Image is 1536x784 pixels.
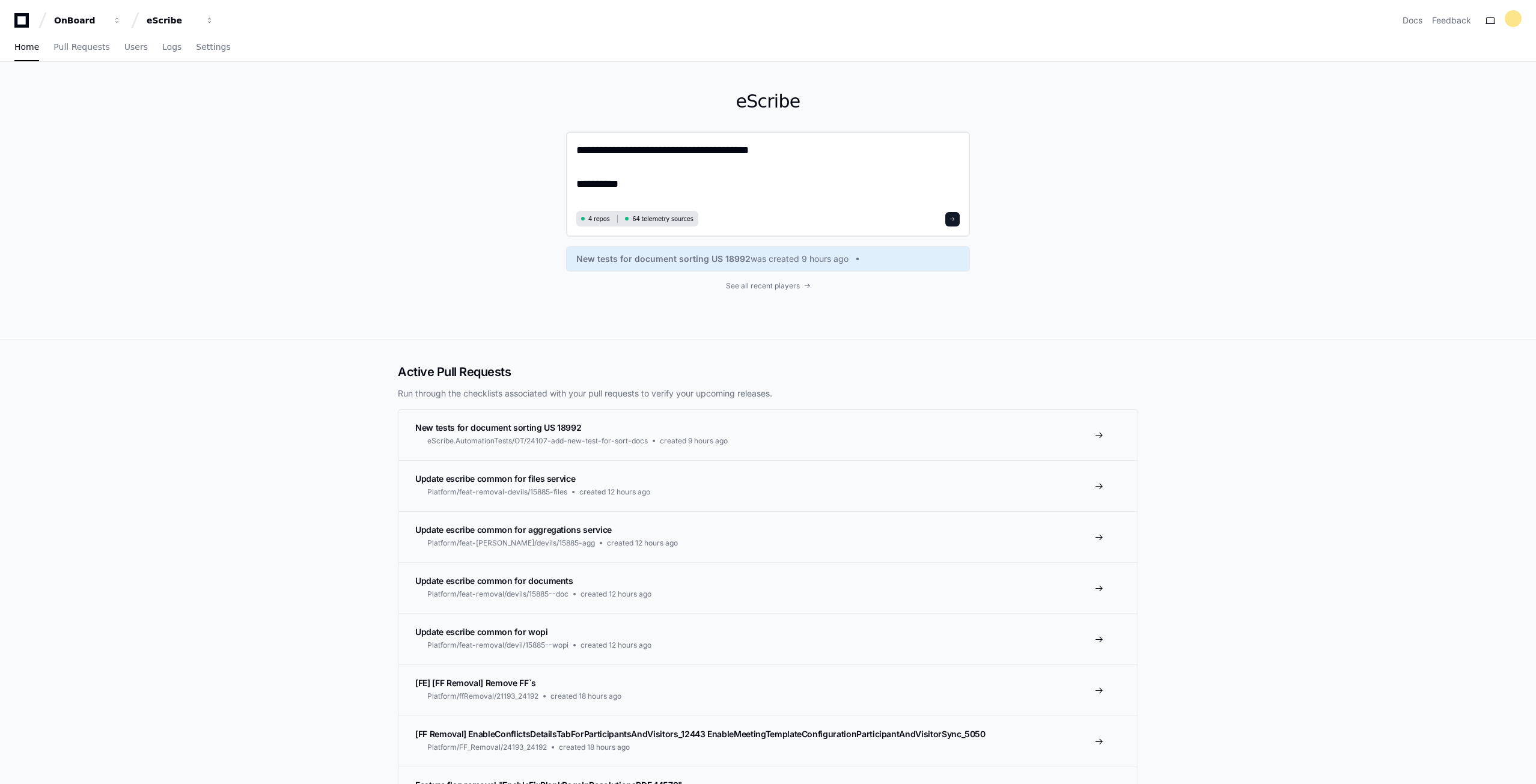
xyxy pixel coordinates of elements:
[751,253,849,265] span: was created 9 hours ago
[579,487,650,497] span: created 12 hours ago
[588,214,610,223] span: 4 repos
[162,34,181,61] a: Logs
[196,34,230,61] a: Settings
[559,743,630,752] span: created 18 hours ago
[581,640,651,650] span: created 12 hours ago
[427,436,648,446] span: eScribe.AutomationTests/OT/24107-add-new-test-for-sort-docs
[581,589,651,599] span: created 12 hours ago
[49,10,126,31] button: OnBoard
[398,363,1138,380] h2: Active Pull Requests
[1403,14,1422,26] a: Docs
[142,10,219,31] button: eScribe
[415,473,575,484] span: Update escribe common for files service
[427,589,568,599] span: Platform/feat-removal/devils/15885--doc
[398,664,1138,716] a: [FE] [FF Removal] Remove FF`sPlatform/ffRemoval/21193_24192created 18 hours ago
[398,613,1138,664] a: Update escribe common for wopiPlatform/feat-removal/devil/15885--wopicreated 12 hours ago
[726,281,800,291] span: See all recent players
[196,43,230,50] span: Settings
[566,91,970,112] h1: eScribe
[14,34,39,61] a: Home
[162,43,181,50] span: Logs
[147,14,198,26] div: eScribe
[576,253,751,265] span: New tests for document sorting US 18992
[415,576,573,586] span: Update escribe common for documents
[415,627,548,637] span: Update escribe common for wopi
[427,640,568,650] span: Platform/feat-removal/devil/15885--wopi
[398,562,1138,613] a: Update escribe common for documentsPlatform/feat-removal/devils/15885--doccreated 12 hours ago
[398,410,1138,460] a: New tests for document sorting US 18992eScribe.AutomationTests/OT/24107-add-new-test-for-sort-doc...
[576,253,960,265] a: New tests for document sorting US 18992was created 9 hours ago
[53,34,109,61] a: Pull Requests
[124,43,148,50] span: Users
[415,729,986,739] span: [FF Removal] EnableConflictsDetailsTabForParticipantsAndVisitors_12443 EnableMeetingTemplateConfi...
[1432,14,1471,26] button: Feedback
[550,691,621,701] span: created 18 hours ago
[398,387,1138,400] p: Run through the checklists associated with your pull requests to verify your upcoming releases.
[566,281,970,291] a: See all recent players
[415,678,536,688] span: [FE] [FF Removal] Remove FF`s
[54,14,106,26] div: OnBoard
[632,214,693,223] span: 64 telemetry sources
[415,524,612,535] span: Update escribe common for aggregations service
[427,487,567,497] span: Platform/feat-removal-devils/15885-files
[415,422,581,433] span: New tests for document sorting US 18992
[427,538,595,548] span: Platform/feat-[PERSON_NAME]/devils/15885-agg
[14,43,39,50] span: Home
[427,743,547,752] span: Platform/FF_Removal/24193_24192
[53,43,109,50] span: Pull Requests
[607,538,678,548] span: created 12 hours ago
[660,436,728,446] span: created 9 hours ago
[124,34,148,61] a: Users
[398,511,1138,562] a: Update escribe common for aggregations servicePlatform/feat-[PERSON_NAME]/devils/15885-aggcreated...
[427,691,538,701] span: Platform/ffRemoval/21193_24192
[398,716,1138,767] a: [FF Removal] EnableConflictsDetailsTabForParticipantsAndVisitors_12443 EnableMeetingTemplateConfi...
[398,460,1138,511] a: Update escribe common for files servicePlatform/feat-removal-devils/15885-filescreated 12 hours ago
